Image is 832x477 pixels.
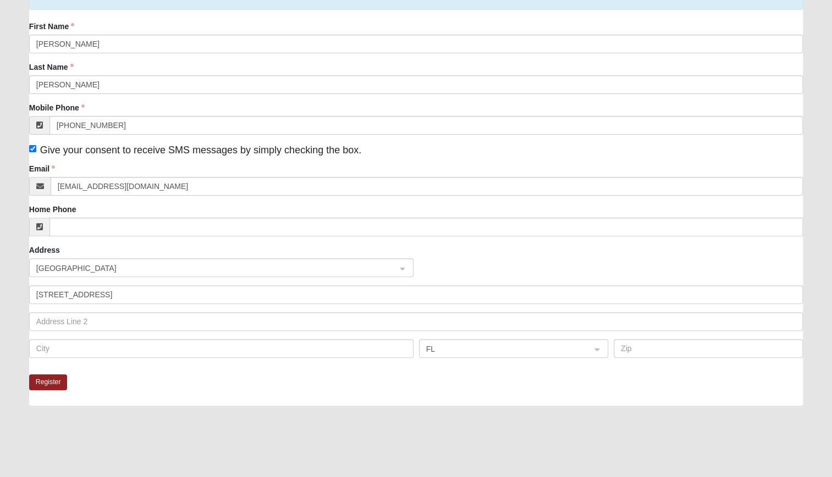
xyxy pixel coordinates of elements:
[614,339,803,358] input: Zip
[36,262,387,274] span: United States
[29,285,803,304] input: Address Line 1
[29,374,68,390] button: Register
[29,163,55,174] label: Email
[29,339,414,358] input: City
[29,312,803,331] input: Address Line 2
[29,245,60,256] label: Address
[29,145,36,152] input: Give your consent to receive SMS messages by simply checking the box.
[29,62,74,73] label: Last Name
[29,102,85,113] label: Mobile Phone
[40,145,361,156] span: Give your consent to receive SMS messages by simply checking the box.
[29,21,74,32] label: First Name
[426,343,581,355] span: FL
[29,204,76,215] label: Home Phone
